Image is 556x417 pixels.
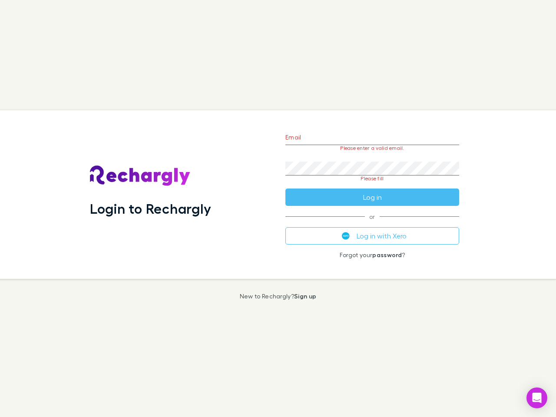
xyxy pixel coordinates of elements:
img: Rechargly's Logo [90,165,191,186]
button: Log in with Xero [285,227,459,245]
h1: Login to Rechargly [90,200,211,217]
button: Log in [285,189,459,206]
p: Please fill [285,175,459,182]
p: Please enter a valid email. [285,145,459,151]
a: password [372,251,402,258]
p: Forgot your ? [285,252,459,258]
a: Sign up [294,292,316,300]
span: or [285,216,459,217]
img: Xero's logo [342,232,350,240]
div: Open Intercom Messenger [526,387,547,408]
p: New to Rechargly? [240,293,317,300]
